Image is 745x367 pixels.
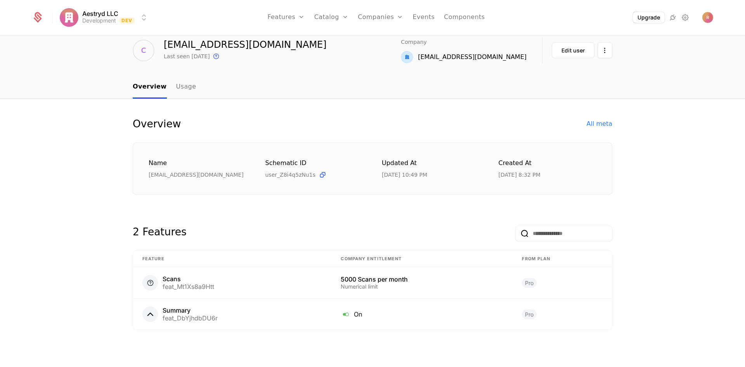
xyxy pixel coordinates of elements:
div: [EMAIL_ADDRESS][DOMAIN_NAME] [418,52,527,62]
div: Created at [499,158,597,168]
button: Edit user [552,42,594,58]
ul: Choose Sub Page [133,76,196,99]
th: From plan [513,251,612,267]
button: Select environment [62,9,149,26]
div: 9/5/25, 10:49 PM [382,171,427,179]
div: Scans [163,276,214,282]
img: Aestryd LLC [60,8,78,27]
div: Summary [163,307,218,313]
a: contact@aestryd.com[EMAIL_ADDRESS][DOMAIN_NAME] [401,51,530,63]
th: Feature [133,251,331,267]
div: 6/8/25, 8:32 PM [499,171,541,179]
div: On [341,309,503,319]
img: RASHIKA [702,12,713,23]
button: Select action [598,42,612,58]
button: Upgrade [633,12,665,23]
span: Pro [522,310,537,319]
div: Overview [133,118,181,130]
div: Name [149,158,247,168]
span: Dev [119,17,135,24]
span: Pro [522,278,537,288]
div: [EMAIL_ADDRESS][DOMAIN_NAME] [164,40,327,49]
div: feat_DbYjhdbDU6r [163,315,218,321]
span: user_Z8i4q5zNu1s [265,171,316,179]
div: Development [82,17,116,24]
div: Numerical limit [341,284,503,289]
div: [EMAIL_ADDRESS][DOMAIN_NAME] [149,171,247,179]
a: Overview [133,76,167,99]
div: 5000 Scans per month [341,276,503,282]
span: Aestryd LLC [82,10,118,17]
div: Edit user [561,47,585,54]
div: C [133,40,154,61]
button: Open user button [702,12,713,23]
div: Last seen [DATE] [164,52,210,60]
div: Updated at [382,158,480,168]
div: 2 Features [133,226,187,241]
a: Settings [681,13,690,22]
a: Integrations [668,13,677,22]
div: feat_Mt1Xs8a9Htt [163,284,214,290]
div: All meta [587,119,612,129]
nav: Main [133,76,612,99]
th: Company Entitlement [331,251,513,267]
span: Company [401,39,427,45]
img: contact@aestryd.com [401,51,413,63]
div: Schematic ID [265,158,364,168]
a: Usage [176,76,196,99]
